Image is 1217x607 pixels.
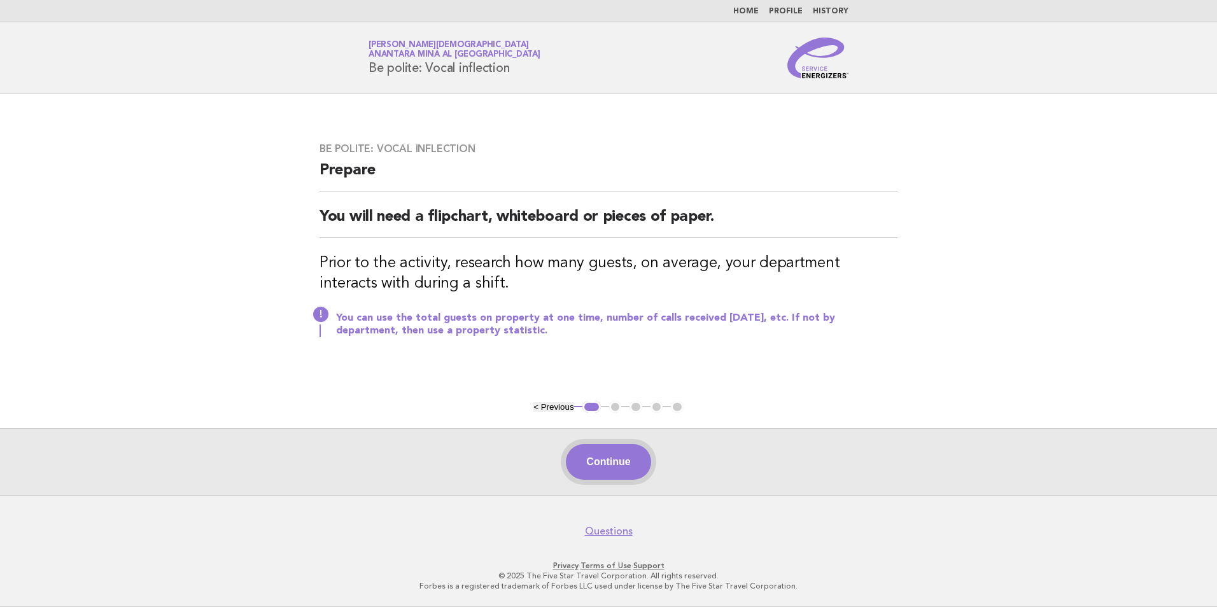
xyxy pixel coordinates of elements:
a: Privacy [553,561,579,570]
button: Continue [566,444,651,480]
a: Home [733,8,759,15]
p: · · [219,561,998,571]
h3: Be polite: Vocal inflection [320,143,897,155]
a: [PERSON_NAME][DEMOGRAPHIC_DATA]Anantara Mina al [GEOGRAPHIC_DATA] [369,41,540,59]
a: Questions [585,525,633,538]
img: Service Energizers [787,38,848,78]
button: < Previous [533,402,573,412]
p: © 2025 The Five Star Travel Corporation. All rights reserved. [219,571,998,581]
h2: Prepare [320,160,897,192]
a: Profile [769,8,803,15]
a: Terms of Use [580,561,631,570]
h3: Prior to the activity, research how many guests, on average, your department interacts with durin... [320,253,897,294]
h2: You will need a flipchart, whiteboard or pieces of paper. [320,207,897,238]
a: History [813,8,848,15]
p: You can use the total guests on property at one time, number of calls received [DATE], etc. If no... [336,312,897,337]
button: 1 [582,401,601,414]
p: Forbes is a registered trademark of Forbes LLC used under license by The Five Star Travel Corpora... [219,581,998,591]
h1: Be polite: Vocal inflection [369,41,540,74]
a: Support [633,561,665,570]
span: Anantara Mina al [GEOGRAPHIC_DATA] [369,51,540,59]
